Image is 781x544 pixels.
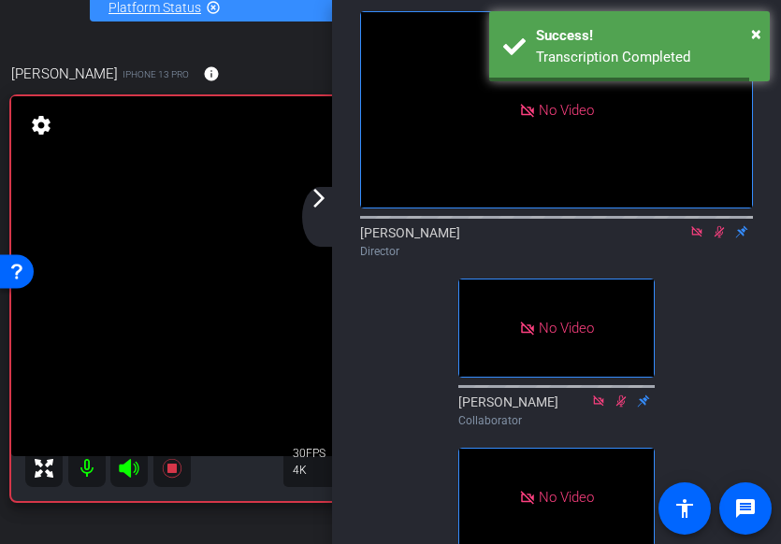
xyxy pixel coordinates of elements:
[360,223,753,260] div: [PERSON_NAME]
[293,446,340,461] div: 30
[458,393,655,429] div: [PERSON_NAME]
[539,101,594,118] span: No Video
[673,497,696,520] mat-icon: accessibility
[751,20,761,48] button: Close
[458,412,655,429] div: Collaborator
[308,187,330,209] mat-icon: arrow_forward_ios
[306,447,325,460] span: FPS
[539,320,594,336] span: No Video
[536,25,756,47] div: Success!
[28,114,54,136] mat-icon: settings
[203,65,220,82] mat-icon: info
[123,67,189,81] span: iPhone 13 Pro
[11,64,118,84] span: [PERSON_NAME]
[751,22,761,45] span: ×
[539,488,594,505] span: No Video
[360,243,753,260] div: Director
[293,463,340,478] div: 4K
[734,497,757,520] mat-icon: message
[536,47,756,68] div: Transcription Completed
